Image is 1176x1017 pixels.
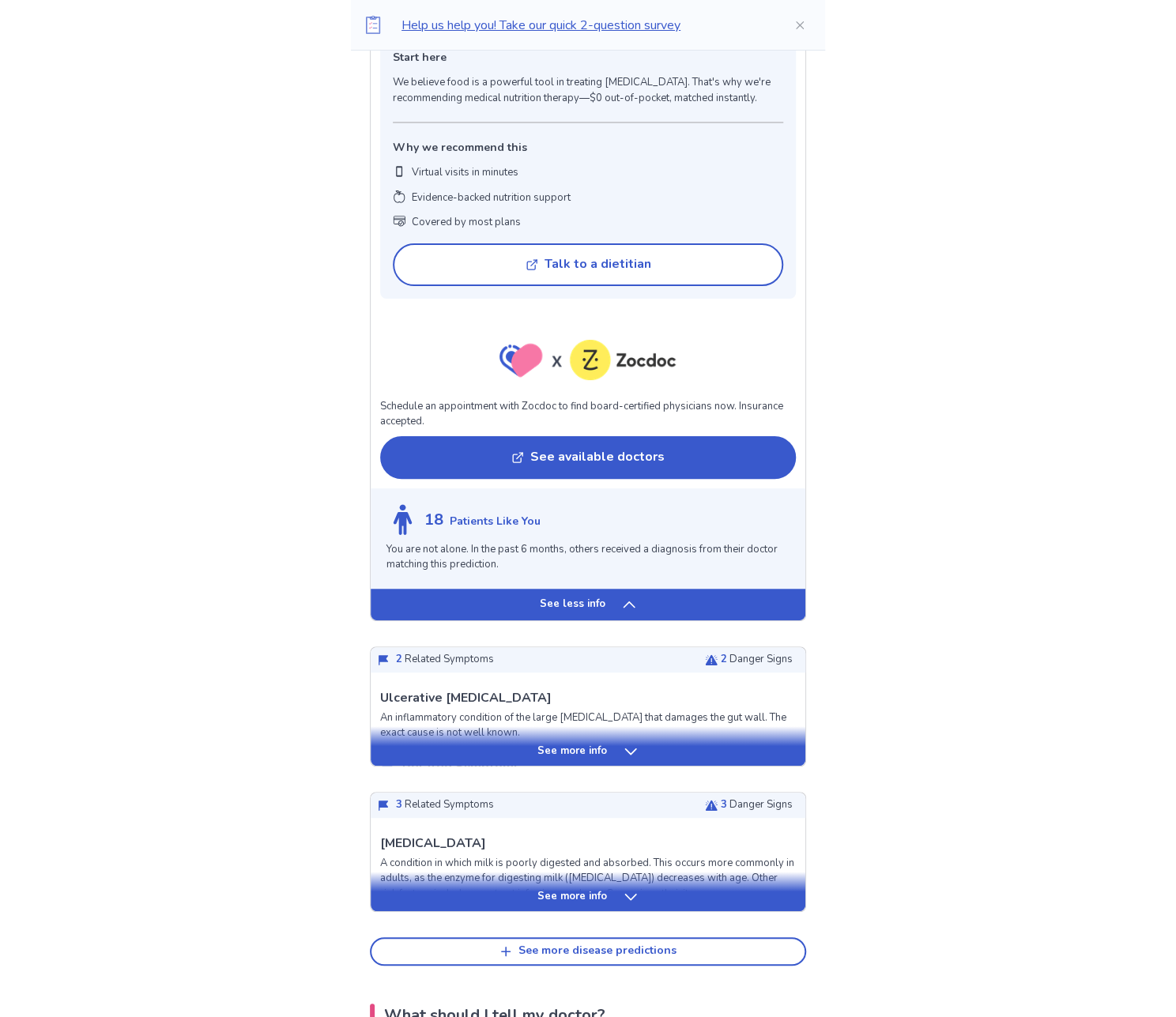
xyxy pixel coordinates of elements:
p: Evidence-backed nutrition support [412,190,571,206]
p: See more info [537,889,607,905]
a: Symptoms of [MEDICAL_DATA]? Start hereWe believe food is a powerful tool in treating [MEDICAL_DAT... [380,20,796,299]
span: 3 [396,797,402,812]
button: See more disease predictions [370,937,806,966]
p: Related Symptoms [396,797,494,813]
p: Covered by most plans [412,215,521,231]
span: 2 [396,652,402,666]
img: zocdoc [499,340,677,380]
span: 2 [721,652,727,666]
p: See less info [540,597,605,612]
p: Danger Signs [721,797,793,813]
p: 18 [424,508,443,532]
p: [MEDICAL_DATA] [380,834,486,853]
p: Schedule an appointment with Zocdoc to find board-certified physicians now. Insurance accepted. [380,399,796,430]
p: Why we recommend this [393,139,783,156]
a: See available doctors [380,430,796,479]
p: An inflammatory condition of the large [MEDICAL_DATA] that damages the gut wall. The exact cause ... [380,710,796,741]
p: Ulcerative [MEDICAL_DATA] [380,688,552,707]
div: See more disease predictions [518,944,677,958]
button: See available doctors [380,436,796,479]
span: 3 [721,797,727,812]
p: Related Symptoms [396,652,494,668]
p: Patients Like You [450,513,541,529]
p: Virtual visits in minutes [412,165,518,181]
p: Help us help you! Take our quick 2-question survey [401,16,768,35]
p: You are not alone. In the past 6 months, others received a diagnosis from their doctor matching t... [386,542,790,573]
p: We believe food is a powerful tool in treating [MEDICAL_DATA]. That's why we're recommending medi... [393,75,783,106]
p: See more info [537,744,607,759]
p: A condition in which milk is poorly digested and absorbed. This occurs more commonly in adults, a... [380,856,796,902]
button: Talk to a dietitian [393,243,783,286]
p: Danger Signs [721,652,793,668]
